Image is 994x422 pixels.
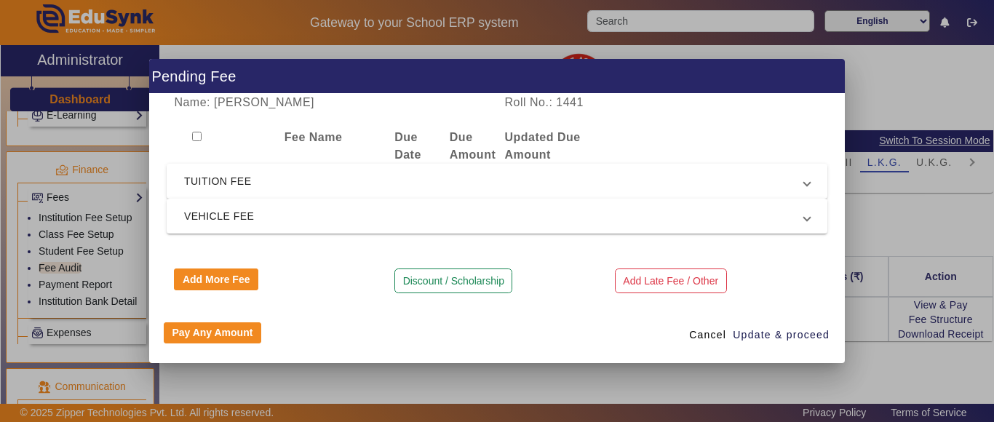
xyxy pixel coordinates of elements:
span: VEHICLE FEE [184,207,804,225]
button: Cancel [683,322,732,349]
b: Due Date [394,131,421,161]
span: Update & proceed [733,327,830,343]
mat-expansion-panel-header: TUITION FEE [167,164,827,199]
span: TUITION FEE [184,172,804,190]
div: Roll No.: 1441 [497,94,662,111]
button: Discount / Scholarship [394,268,512,293]
b: Updated Due Amount [504,131,580,161]
button: Pay Any Amount [164,322,261,344]
button: Add Late Fee / Other [615,268,727,293]
button: Add More Fee [174,268,258,290]
b: Fee Name [285,131,343,143]
span: Cancel [689,327,726,343]
mat-expansion-panel-header: VEHICLE FEE [167,199,827,234]
b: Due Amount [450,131,496,161]
div: Name: [PERSON_NAME] [167,94,497,111]
button: Update & proceed [732,322,830,349]
h1: Pending Fee [149,59,845,93]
